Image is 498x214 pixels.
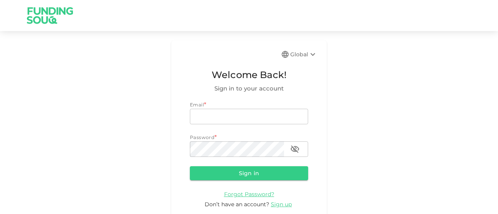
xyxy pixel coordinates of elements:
span: Don’t have an account? [205,201,269,208]
span: Email [190,102,204,108]
span: Password [190,134,214,140]
span: Welcome Back! [190,68,308,82]
span: Sign in to your account [190,84,308,93]
span: Sign up [271,201,292,208]
input: password [190,141,284,157]
a: Forgot Password? [224,190,274,198]
button: Sign in [190,166,308,180]
input: email [190,109,308,124]
div: Global [290,50,317,59]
